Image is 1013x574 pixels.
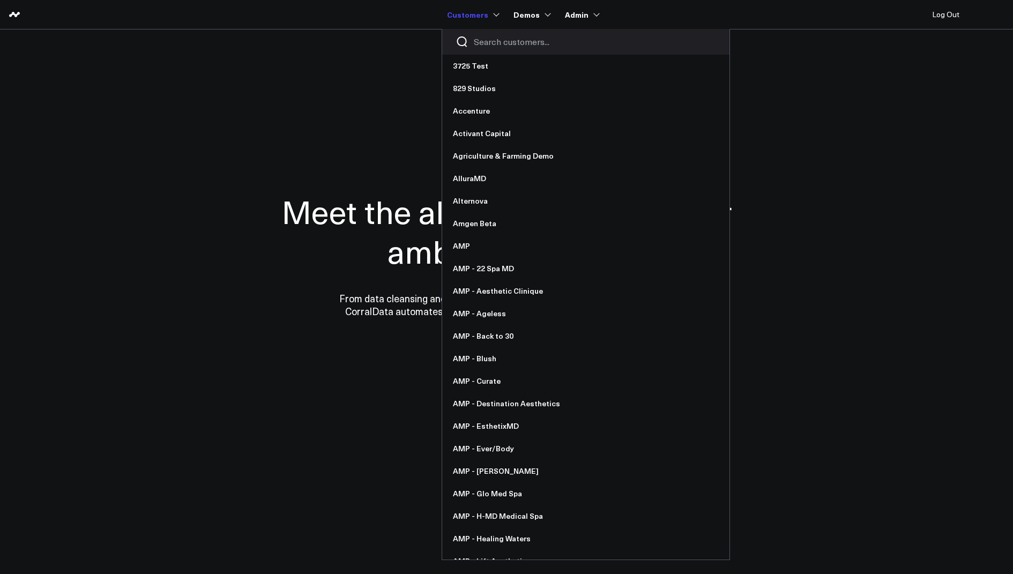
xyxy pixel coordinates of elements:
[316,292,697,318] p: From data cleansing and integration to personalized dashboards and insights, CorralData automates...
[442,280,729,302] a: AMP - Aesthetic Clinique
[447,5,497,24] a: Customers
[442,122,729,145] a: Activant Capital
[442,145,729,167] a: Agriculture & Farming Demo
[442,100,729,122] a: Accenture
[442,482,729,505] a: AMP - Glo Med Spa
[442,77,729,100] a: 829 Studios
[442,167,729,190] a: AlluraMD
[442,347,729,370] a: AMP - Blush
[442,550,729,572] a: AMP - Lift Aesthetics
[442,460,729,482] a: AMP - [PERSON_NAME]
[474,36,716,48] input: Search customers input
[442,302,729,325] a: AMP - Ageless
[513,5,549,24] a: Demos
[442,257,729,280] a: AMP - 22 Spa MD
[442,212,729,235] a: Amgen Beta
[442,527,729,550] a: AMP - Healing Waters
[565,5,598,24] a: Admin
[244,191,769,271] h1: Meet the all-in-one data hub for ambitious teams
[442,505,729,527] a: AMP - H-MD Medical Spa
[442,392,729,415] a: AMP - Destination Aesthetics
[442,235,729,257] a: AMP
[456,35,468,48] button: Search customers button
[442,437,729,460] a: AMP - Ever/Body
[442,325,729,347] a: AMP - Back to 30
[442,370,729,392] a: AMP - Curate
[442,55,729,77] a: 3725 Test
[442,415,729,437] a: AMP - EsthetixMD
[442,190,729,212] a: Alternova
